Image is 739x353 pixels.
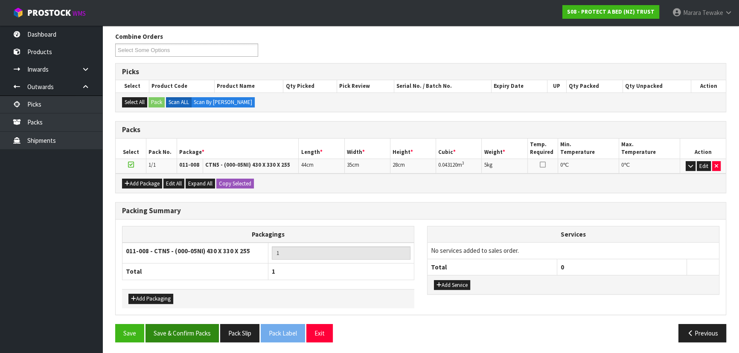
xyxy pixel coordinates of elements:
[683,9,701,17] span: Marara
[122,68,719,76] h3: Picks
[691,80,726,92] th: Action
[306,324,333,342] button: Exit
[566,80,623,92] th: Qty Packed
[122,263,268,280] th: Total
[558,139,619,159] th: Min. Temperature
[344,159,390,174] td: cm
[122,97,147,107] button: Select All
[623,80,691,92] th: Qty Unpacked
[562,5,659,19] a: S08 - PROTECT A BED (NZ) TRUST
[619,139,680,159] th: Max. Temperature
[115,26,726,349] span: Pack
[126,247,250,255] strong: 011-008 - CTN5 - (000-05NI) 430 X 330 X 255
[116,80,149,92] th: Select
[390,139,436,159] th: Height
[482,159,527,174] td: kg
[122,226,414,243] th: Packagings
[148,97,165,107] button: Pack
[547,80,566,92] th: UP
[621,161,624,168] span: 0
[438,161,457,168] span: 0.043120
[272,267,275,275] span: 1
[558,159,619,174] td: ℃
[177,139,299,159] th: Package
[491,80,547,92] th: Expiry Date
[434,280,470,290] button: Add Service
[393,161,398,168] span: 28
[697,161,711,171] button: Edit
[678,324,726,342] button: Previous
[73,9,86,17] small: WMS
[186,179,215,189] button: Expand All
[702,9,723,17] span: Tewake
[122,179,162,189] button: Add Package
[128,294,173,304] button: Add Packaging
[148,161,156,168] span: 1/1
[337,80,394,92] th: Pick Review
[27,7,71,18] span: ProStock
[567,8,655,15] strong: S08 - PROTECT A BED (NZ) TRUST
[428,259,557,275] th: Total
[179,161,199,168] strong: 011-008
[122,126,719,134] h3: Packs
[149,80,214,92] th: Product Code
[301,161,306,168] span: 44
[116,139,146,159] th: Select
[205,161,290,168] strong: CTN5 - (000-05NI) 430 X 330 X 255
[619,159,680,174] td: ℃
[560,161,563,168] span: 0
[428,226,719,243] th: Services
[115,324,144,342] button: Save
[299,159,344,174] td: cm
[482,139,527,159] th: Weight
[215,80,283,92] th: Product Name
[347,161,352,168] span: 35
[283,80,337,92] th: Qty Picked
[166,97,192,107] label: Scan ALL
[344,139,390,159] th: Width
[680,139,726,159] th: Action
[527,139,558,159] th: Temp. Required
[145,324,219,342] button: Save & Confirm Packs
[390,159,436,174] td: cm
[122,207,719,215] h3: Packing Summary
[191,97,255,107] label: Scan By [PERSON_NAME]
[216,179,254,189] button: Copy Selected
[146,139,177,159] th: Pack No.
[220,324,259,342] button: Pack Slip
[436,139,482,159] th: Cubic
[462,160,464,166] sup: 3
[561,263,564,271] span: 0
[261,324,305,342] button: Pack Label
[163,179,184,189] button: Edit All
[436,159,482,174] td: m
[394,80,492,92] th: Serial No. / Batch No.
[299,139,344,159] th: Length
[188,180,212,187] span: Expand All
[484,161,486,168] span: 5
[13,7,23,18] img: cube-alt.png
[115,32,163,41] label: Combine Orders
[428,243,719,259] td: No services added to sales order.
